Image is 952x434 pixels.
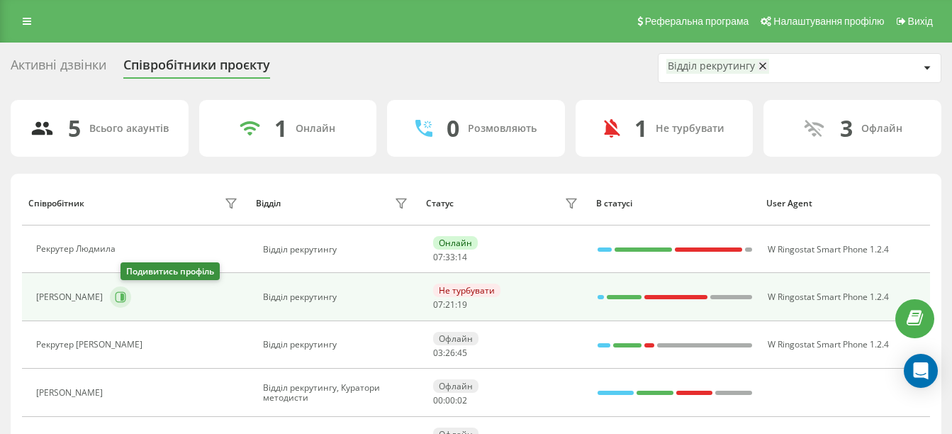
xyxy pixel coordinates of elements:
[274,115,287,142] div: 1
[656,123,724,135] div: Не турбувати
[28,199,84,208] div: Співробітник
[445,251,455,263] span: 33
[36,292,106,302] div: [PERSON_NAME]
[123,57,270,79] div: Співробітники проєкту
[256,199,281,208] div: Відділ
[36,388,106,398] div: [PERSON_NAME]
[768,243,889,255] span: W Ringostat Smart Phone 1.2.4
[445,394,455,406] span: 00
[121,262,220,280] div: Подивитись профіль
[433,251,443,263] span: 07
[445,347,455,359] span: 26
[768,291,889,303] span: W Ringostat Smart Phone 1.2.4
[433,299,443,311] span: 07
[904,354,938,388] div: Open Intercom Messenger
[296,123,335,135] div: Онлайн
[457,347,467,359] span: 45
[36,340,146,350] div: Рекрутер [PERSON_NAME]
[263,383,411,404] div: Відділ рекрутингу, Куратори методисти
[433,332,478,345] div: Офлайн
[433,394,443,406] span: 00
[457,299,467,311] span: 19
[768,338,889,350] span: W Ringostat Smart Phone 1.2.4
[433,347,443,359] span: 03
[457,251,467,263] span: 14
[263,292,411,302] div: Відділ рекрутингу
[68,115,81,142] div: 5
[861,123,902,135] div: Офлайн
[11,57,106,79] div: Активні дзвінки
[433,379,478,393] div: Офлайн
[433,396,467,406] div: : :
[433,236,478,250] div: Онлайн
[668,60,755,72] div: Відділ рекрутингу
[433,348,467,358] div: : :
[908,16,933,27] span: Вихід
[645,16,749,27] span: Реферальна програма
[433,284,500,297] div: Не турбувати
[263,245,411,255] div: Відділ рекрутингу
[457,394,467,406] span: 02
[766,199,923,208] div: User Agent
[89,123,169,135] div: Всього акаунтів
[433,252,467,262] div: : :
[263,340,411,350] div: Відділ рекрутингу
[426,199,454,208] div: Статус
[468,123,537,135] div: Розмовляють
[840,115,853,142] div: 3
[445,299,455,311] span: 21
[634,115,647,142] div: 1
[433,300,467,310] div: : :
[596,199,753,208] div: В статусі
[773,16,884,27] span: Налаштування профілю
[447,115,459,142] div: 0
[36,244,119,254] div: Рекрутер Людмила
